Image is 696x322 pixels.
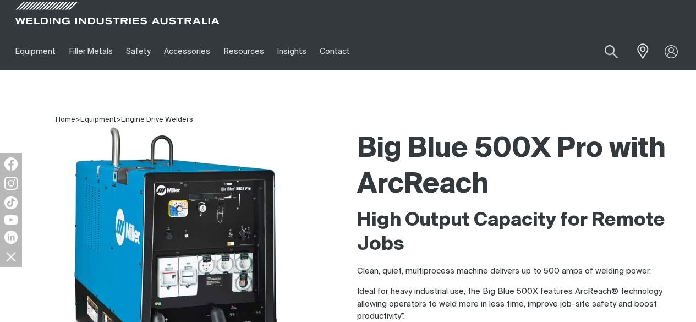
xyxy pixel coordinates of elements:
h2: High Output Capacity for Remote Jobs [357,209,688,257]
a: Home [56,115,75,123]
span: > [116,116,121,123]
img: LinkedIn [4,231,18,244]
p: Clean, quiet, multiprocess machine delivers up to 500 amps of welding power. [357,265,688,278]
a: Accessories [157,32,217,70]
a: Insights [271,32,313,70]
input: Product name or item number... [579,39,630,64]
span: Home [56,116,75,123]
h1: Big Blue 500X Pro with ArcReach [357,132,688,203]
a: Engine Drive Welders [121,116,193,123]
span: > [75,116,80,123]
img: TikTok [4,196,18,209]
a: Equipment [9,32,62,70]
img: Facebook [4,157,18,171]
a: Contact [313,32,357,70]
img: Instagram [4,177,18,190]
a: Equipment [80,116,116,123]
button: Search products [593,39,630,64]
a: Filler Metals [62,32,119,70]
a: Safety [119,32,157,70]
nav: Main [9,32,518,70]
img: hide socials [2,247,20,266]
img: YouTube [4,215,18,225]
a: Resources [217,32,271,70]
